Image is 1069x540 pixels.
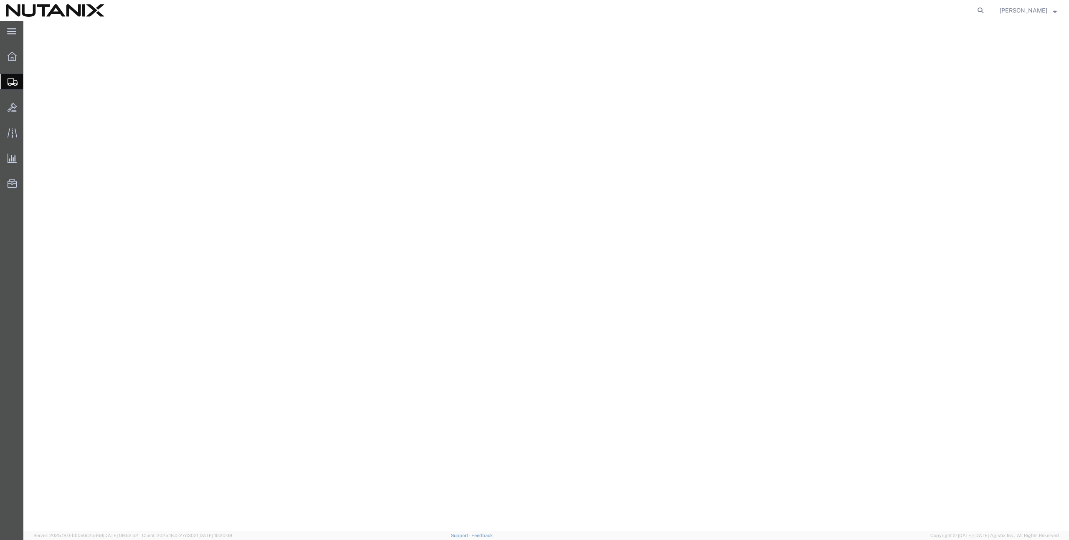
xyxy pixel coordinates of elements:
[451,533,472,538] a: Support
[6,4,104,17] img: logo
[999,5,1057,15] button: [PERSON_NAME]
[33,533,138,538] span: Server: 2025.18.0-bb0e0c2bd68
[103,533,138,538] span: [DATE] 09:52:52
[930,532,1059,539] span: Copyright © [DATE]-[DATE] Agistix Inc., All Rights Reserved
[198,533,232,538] span: [DATE] 10:20:09
[23,21,1069,531] iframe: FS Legacy Container
[471,533,493,538] a: Feedback
[1000,6,1047,15] span: Aanand Dave
[142,533,232,538] span: Client: 2025.18.0-27d3021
